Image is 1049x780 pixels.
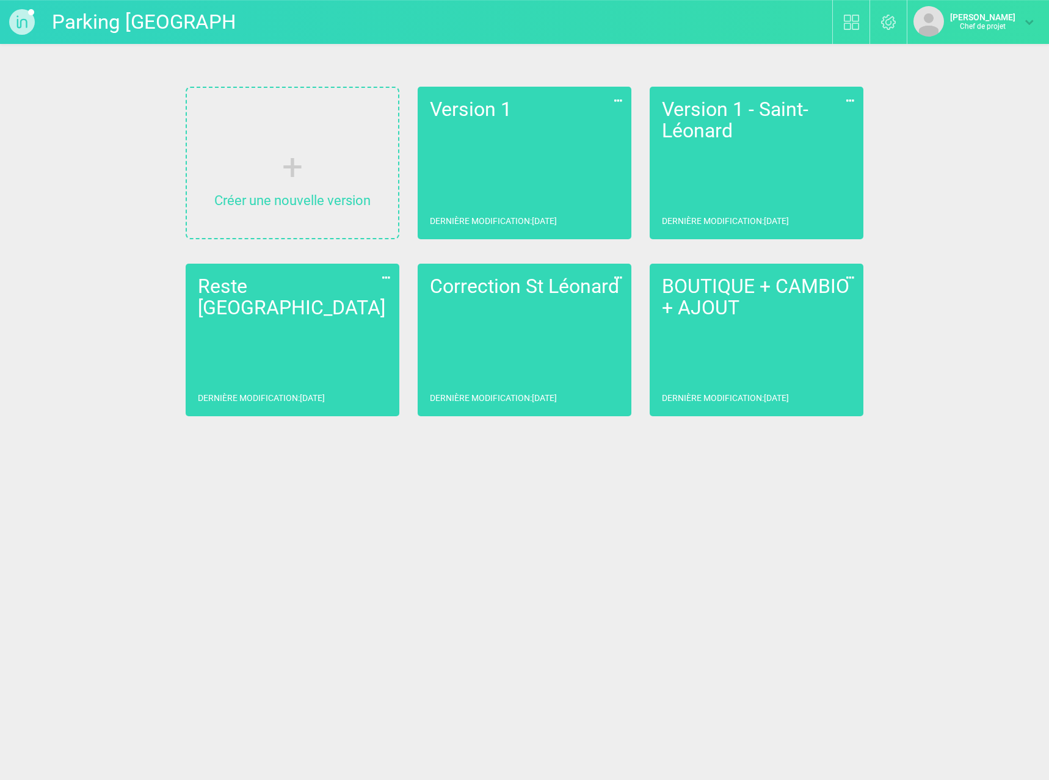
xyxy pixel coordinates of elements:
a: Créer une nouvelle version [187,88,398,238]
font: [DATE] [764,393,789,403]
a: [PERSON_NAME]Chef de projet [913,6,1034,37]
font: Dernière modification [198,393,298,403]
font: [PERSON_NAME] [950,12,1015,22]
a: Version 1 - Saint-LéonardDernière modification:[DATE] [650,87,863,239]
font: Version 1 - Saint-Léonard [662,98,808,142]
img: biblio.svg [844,15,859,30]
font: [DATE] [764,216,789,226]
font: : [530,216,532,226]
font: : [530,393,532,403]
font: Dernière modification [430,216,530,226]
font: [DATE] [532,216,557,226]
a: BOUTIQUE + CAMBIO + AJOUTDernière modification:[DATE] [650,264,863,416]
font: Dernière modification [430,393,530,403]
font: Chef de projet [960,22,1006,31]
a: Reste [GEOGRAPHIC_DATA]Dernière modification:[DATE] [186,264,399,416]
font: [DATE] [532,393,557,403]
img: settings.svg [881,15,896,30]
img: default_avatar.png [913,6,944,37]
font: : [762,216,764,226]
font: Dernière modification [662,393,762,403]
font: Dernière modification [662,216,762,226]
a: Correction St LéonardDernière modification:[DATE] [418,264,631,416]
a: Version 1Dernière modification:[DATE] [418,87,631,239]
font: : [762,393,764,403]
font: [DATE] [300,393,325,403]
font: Version 1 [430,98,512,121]
font: BOUTIQUE + CAMBIO + AJOUT [662,275,849,319]
font: Reste [GEOGRAPHIC_DATA] [198,275,385,319]
font: Créer une nouvelle version [214,193,371,208]
font: : [298,393,300,403]
font: Correction St Léonard [430,275,619,298]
